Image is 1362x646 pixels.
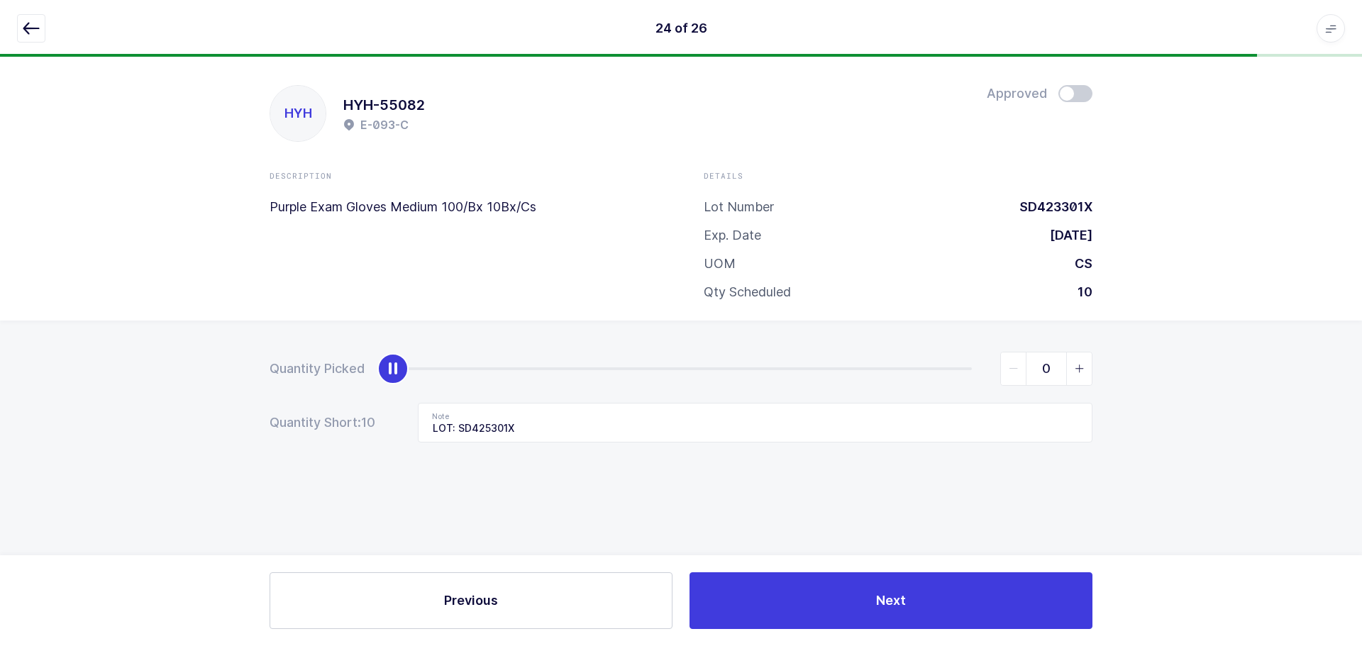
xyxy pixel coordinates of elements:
[704,199,774,216] div: Lot Number
[270,86,326,141] div: HYH
[1063,255,1092,272] div: CS
[876,591,906,609] span: Next
[270,199,658,216] p: Purple Exam Gloves Medium 100/Bx 10Bx/Cs
[270,170,658,182] div: Description
[704,284,791,301] div: Qty Scheduled
[690,572,1092,629] button: Next
[393,352,1092,386] div: slider between 0 and 10
[270,360,365,377] div: Quantity Picked
[360,116,409,133] h2: E-093-C
[343,94,425,116] h1: HYH-55082
[1066,284,1092,301] div: 10
[704,227,761,244] div: Exp. Date
[704,255,736,272] div: UOM
[1039,227,1092,244] div: [DATE]
[270,414,389,431] div: Quantity Short:
[361,414,389,431] span: 10
[655,20,707,37] div: 24 of 26
[444,591,498,609] span: Previous
[987,85,1047,102] span: Approved
[1008,199,1092,216] div: SD423301X
[270,572,672,629] button: Previous
[418,403,1092,442] input: Note
[704,170,1092,182] div: Details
